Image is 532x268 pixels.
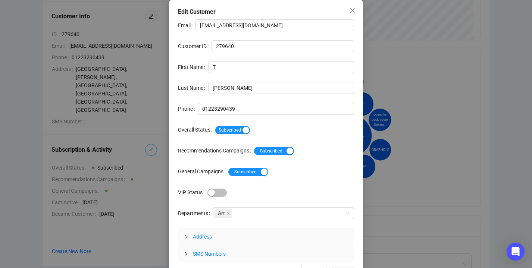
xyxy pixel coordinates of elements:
[207,189,227,197] button: VIP Status
[228,168,268,176] button: General Campaigns
[208,82,354,94] input: Last Name
[347,4,359,16] button: Close
[178,207,213,219] label: Departments
[350,7,356,13] span: close
[178,245,354,262] div: SMS Numbers
[178,40,212,52] label: Customer ID
[178,61,208,73] label: First Name
[208,61,354,73] input: First Name
[254,147,294,155] button: Recommendations Campaigns
[178,82,208,94] label: Last Name
[178,165,228,177] label: General Campaigns
[178,186,207,198] label: VIP Status
[226,211,230,215] span: close
[178,103,198,115] label: Phone
[178,145,254,157] label: Recommendations Campaigns
[193,251,226,257] span: SMS Numbers
[193,234,212,240] span: Address
[178,19,195,31] label: Email
[178,228,354,245] div: Address
[507,243,525,261] div: Open Intercom Messenger
[198,103,354,115] input: Phone
[215,209,232,218] span: Art
[218,209,225,217] span: Art
[184,252,188,256] span: collapsed
[184,234,188,239] span: collapsed
[195,19,354,31] input: Email
[215,126,250,134] button: Overall Status
[178,7,354,16] div: Edit Customer
[212,40,354,52] input: Customer ID
[178,124,215,136] label: Overall Status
